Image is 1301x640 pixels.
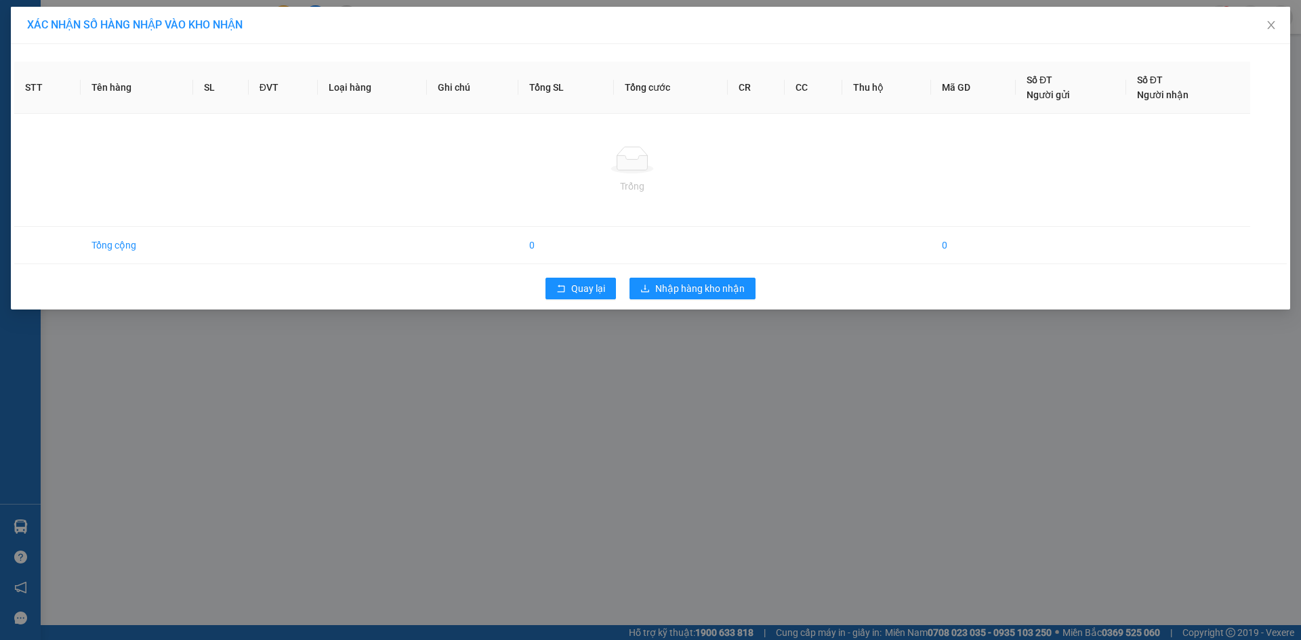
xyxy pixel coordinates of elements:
span: close [1266,20,1277,30]
span: Người gửi [1027,89,1070,100]
th: Tên hàng [81,62,193,114]
th: Thu hộ [842,62,930,114]
span: download [640,284,650,295]
span: Số ĐT [1027,74,1052,85]
th: Tổng SL [518,62,614,114]
span: Nhập hàng kho nhận [655,281,745,296]
td: Tổng cộng [81,227,193,264]
button: Close [1252,7,1290,45]
td: 0 [518,227,614,264]
span: rollback [556,284,566,295]
button: downloadNhập hàng kho nhận [629,278,756,299]
th: Tổng cước [614,62,728,114]
div: Trống [25,179,1239,194]
span: Người nhận [1137,89,1189,100]
th: Ghi chú [427,62,519,114]
th: CR [728,62,785,114]
span: XÁC NHẬN SỐ HÀNG NHẬP VÀO KHO NHẬN [27,18,243,31]
span: Quay lại [571,281,605,296]
th: Loại hàng [318,62,427,114]
th: Mã GD [931,62,1016,114]
th: CC [785,62,842,114]
th: SL [193,62,248,114]
button: rollbackQuay lại [545,278,616,299]
span: Số ĐT [1137,74,1163,85]
td: 0 [931,227,1016,264]
th: ĐVT [249,62,318,114]
th: STT [14,62,81,114]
